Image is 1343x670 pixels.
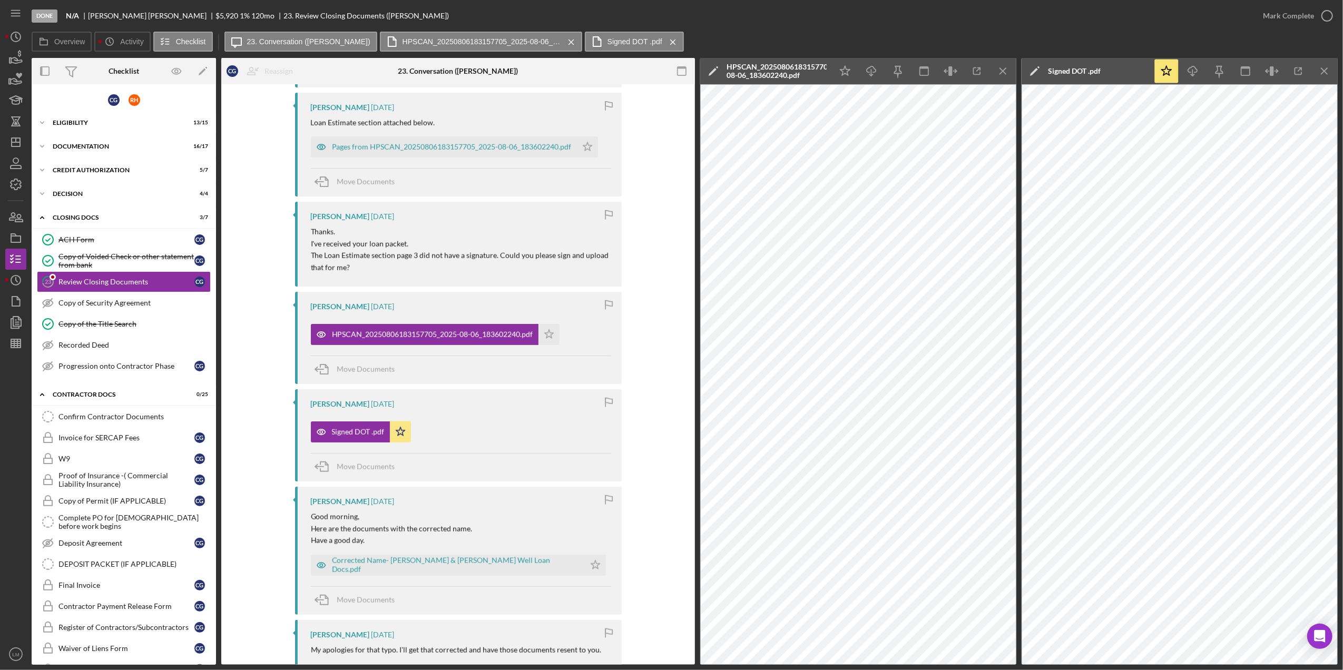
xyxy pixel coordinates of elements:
[58,539,194,547] div: Deposit Agreement
[311,117,435,129] p: Loan Estimate section attached below.
[194,475,205,485] div: C G
[371,400,395,408] time: 2025-08-06 18:45
[37,596,211,617] a: Contractor Payment Release FormCG
[311,136,598,157] button: Pages from HPSCAN_20250806183157705_2025-08-06_183602240.pdf
[32,9,57,23] div: Done
[221,61,303,82] button: CGReassign
[311,454,406,480] button: Move Documents
[240,12,250,20] div: 1 %
[251,12,275,20] div: 120 mo
[58,299,210,307] div: Copy of Security Agreement
[194,601,205,612] div: C G
[332,556,580,573] div: Corrected Name- [PERSON_NAME] & [PERSON_NAME] Well Loan Docs.pdf
[194,454,205,464] div: C G
[1048,67,1101,75] div: Signed DOT .pdf
[194,361,205,371] div: C G
[189,191,208,197] div: 4 / 4
[727,63,827,80] div: HPSCAN_20250806183157705_2025-08-06_183602240.pdf
[1263,5,1314,26] div: Mark Complete
[311,523,473,535] p: Here are the documents with the corrected name.
[194,255,205,266] div: C G
[398,67,518,75] div: 23. Conversation ([PERSON_NAME])
[58,412,210,421] div: Confirm Contractor Documents
[58,341,210,349] div: Recorded Deed
[5,644,26,665] button: LM
[585,32,684,52] button: Signed DOT .pdf
[311,644,602,656] p: My apologies for that typo. I'll get that corrected and have those documents resent to you.
[283,12,449,20] div: 23. Review Closing Documents ([PERSON_NAME])
[194,234,205,245] div: C G
[37,490,211,511] a: Copy of Permit (IF APPLICABLE)CG
[311,169,406,195] button: Move Documents
[311,421,411,442] button: Signed DOT .pdf
[53,391,182,398] div: Contractor Docs
[58,560,210,568] div: DEPOSIT PACKET (IF APPLICABLE)
[53,214,182,221] div: CLOSING DOCS
[54,37,85,46] label: Overview
[58,471,194,488] div: Proof of Insurance -( Commercial Liability Insurance)
[189,120,208,126] div: 13 / 15
[37,448,211,469] a: W9CG
[311,103,370,112] div: [PERSON_NAME]
[58,278,194,286] div: Review Closing Documents
[58,581,194,589] div: Final Invoice
[94,32,150,52] button: Activity
[12,652,19,657] text: LM
[88,12,215,20] div: [PERSON_NAME] [PERSON_NAME]
[37,250,211,271] a: Copy of Voided Check or other statement from bankCG
[311,535,473,546] p: Have a good day.
[37,356,211,377] a: Progression onto Contractor PhaseCG
[189,143,208,150] div: 16 / 17
[403,37,561,46] label: HPSCAN_20250806183157705_2025-08-06_183602240.pdf
[247,37,370,46] label: 23. Conversation ([PERSON_NAME])
[37,511,211,533] a: Complete PO for [DEMOGRAPHIC_DATA] before work begins
[194,432,205,443] div: C G
[194,580,205,590] div: C G
[58,433,194,442] div: Invoice for SERCAP Fees
[37,313,211,334] a: Copy of the Title Search
[58,320,210,328] div: Copy of the Title Search
[264,61,293,82] div: Reassign
[311,250,611,273] p: The Loan Estimate section page 3 did not have a signature. Could you please sign and upload that ...
[129,94,140,106] div: R H
[311,238,611,250] p: I've received your loan packet.
[37,554,211,575] a: DEPOSIT PACKET (IF APPLICABLE)
[224,32,377,52] button: 23. Conversation ([PERSON_NAME])
[1307,624,1332,649] div: Open Intercom Messenger
[337,462,395,471] span: Move Documents
[189,391,208,398] div: 0 / 25
[337,364,395,373] span: Move Documents
[58,514,210,530] div: Complete PO for [DEMOGRAPHIC_DATA] before work begins
[311,497,370,506] div: [PERSON_NAME]
[37,292,211,313] a: Copy of Security Agreement
[194,622,205,633] div: C G
[337,595,395,604] span: Move Documents
[189,167,208,173] div: 5 / 7
[380,32,582,52] button: HPSCAN_20250806183157705_2025-08-06_183602240.pdf
[371,497,395,506] time: 2025-07-11 14:08
[311,555,606,576] button: Corrected Name- [PERSON_NAME] & [PERSON_NAME] Well Loan Docs.pdf
[371,103,395,112] time: 2025-08-08 15:04
[607,37,662,46] label: Signed DOT .pdf
[37,575,211,596] a: Final InvoiceCG
[58,644,194,653] div: Waiver of Liens Form
[311,630,370,639] div: [PERSON_NAME]
[311,400,370,408] div: [PERSON_NAME]
[194,496,205,506] div: C G
[37,617,211,638] a: Register of Contractors/SubcontractorsCG
[45,278,51,285] tspan: 23
[37,229,211,250] a: ACH FormCG
[37,427,211,448] a: Invoice for SERCAP FeesCG
[37,406,211,427] a: Confirm Contractor Documents
[311,212,370,221] div: [PERSON_NAME]
[189,214,208,221] div: 3 / 7
[37,271,211,292] a: 23Review Closing DocumentsCG
[337,177,395,186] span: Move Documents
[37,638,211,659] a: Waiver of Liens FormCG
[311,302,370,311] div: [PERSON_NAME]
[58,497,194,505] div: Copy of Permit (IF APPLICABLE)
[176,37,206,46] label: Checklist
[108,94,120,106] div: C G
[371,630,395,639] time: 2025-07-10 21:14
[311,587,406,613] button: Move Documents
